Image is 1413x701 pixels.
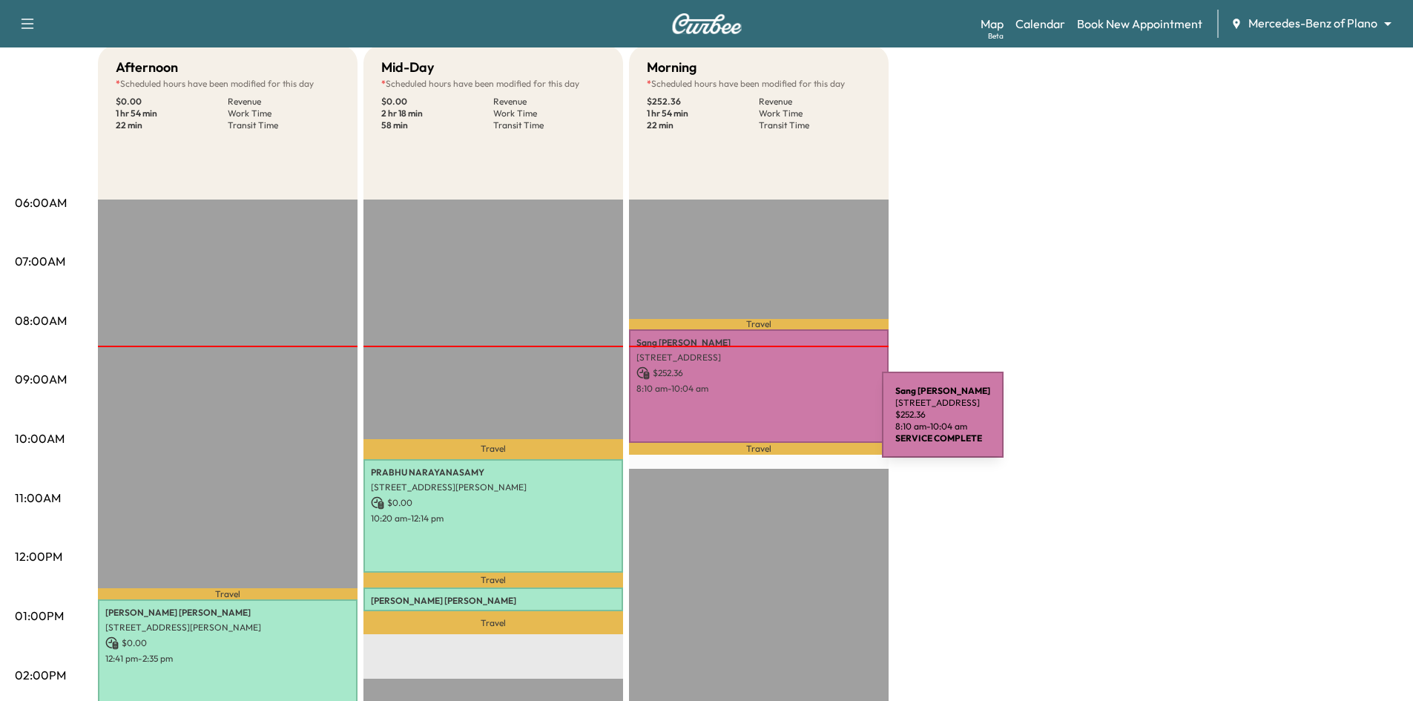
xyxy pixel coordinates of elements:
[15,194,67,211] p: 06:00AM
[15,489,61,507] p: 11:00AM
[988,30,1004,42] div: Beta
[116,119,228,131] p: 22 min
[15,370,67,388] p: 09:00AM
[493,119,605,131] p: Transit Time
[228,119,340,131] p: Transit Time
[1248,15,1377,32] span: Mercedes-Benz of Plano
[1077,15,1202,33] a: Book New Appointment
[15,607,64,625] p: 01:00PM
[381,57,434,78] h5: Mid-Day
[381,96,493,108] p: $ 0.00
[15,252,65,270] p: 07:00AM
[105,653,350,665] p: 12:41 pm - 2:35 pm
[636,383,881,395] p: 8:10 am - 10:04 am
[493,96,605,108] p: Revenue
[371,513,616,524] p: 10:20 am - 12:14 pm
[629,319,889,329] p: Travel
[116,108,228,119] p: 1 hr 54 min
[105,607,350,619] p: [PERSON_NAME] [PERSON_NAME]
[636,337,881,349] p: Sang [PERSON_NAME]
[363,439,623,459] p: Travel
[371,481,616,493] p: [STREET_ADDRESS][PERSON_NAME]
[105,622,350,633] p: [STREET_ADDRESS][PERSON_NAME]
[759,96,871,108] p: Revenue
[381,108,493,119] p: 2 hr 18 min
[493,108,605,119] p: Work Time
[105,636,350,650] p: $ 0.00
[15,666,66,684] p: 02:00PM
[647,108,759,119] p: 1 hr 54 min
[647,119,759,131] p: 22 min
[116,78,340,90] p: Scheduled hours have been modified for this day
[371,467,616,478] p: PRABHU NARAYANASAMY
[759,119,871,131] p: Transit Time
[671,13,742,34] img: Curbee Logo
[371,610,616,622] p: [STREET_ADDRESS]
[381,78,605,90] p: Scheduled hours have been modified for this day
[647,57,696,78] h5: Morning
[371,595,616,607] p: [PERSON_NAME] [PERSON_NAME]
[647,78,871,90] p: Scheduled hours have been modified for this day
[116,96,228,108] p: $ 0.00
[363,573,623,588] p: Travel
[15,312,67,329] p: 08:00AM
[1015,15,1065,33] a: Calendar
[228,108,340,119] p: Work Time
[981,15,1004,33] a: MapBeta
[371,496,616,510] p: $ 0.00
[228,96,340,108] p: Revenue
[381,119,493,131] p: 58 min
[15,547,62,565] p: 12:00PM
[15,430,65,447] p: 10:00AM
[98,588,358,599] p: Travel
[116,57,178,78] h5: Afternoon
[759,108,871,119] p: Work Time
[363,611,623,634] p: Travel
[647,96,759,108] p: $ 252.36
[636,366,881,380] p: $ 252.36
[629,443,889,455] p: Travel
[636,352,881,363] p: [STREET_ADDRESS]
